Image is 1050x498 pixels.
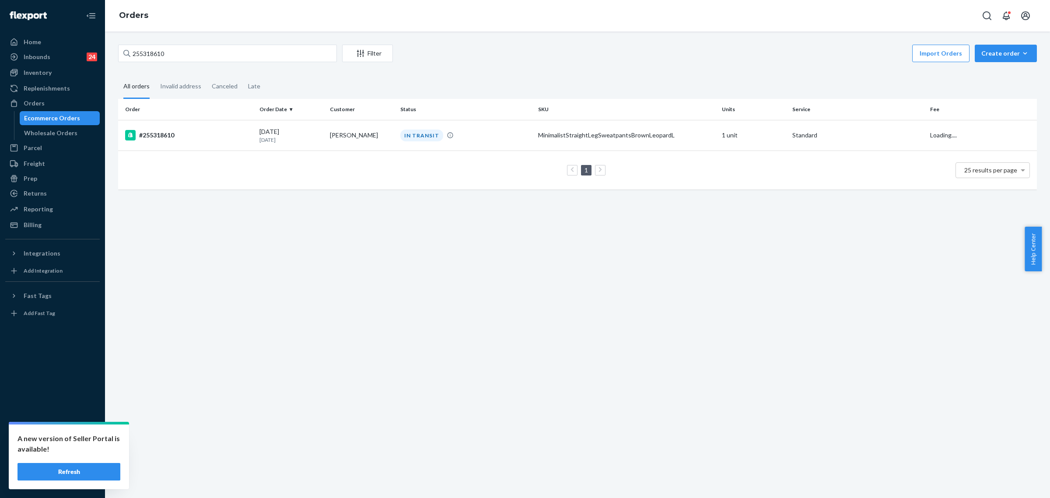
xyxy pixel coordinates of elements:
div: MinimalistStraightLegSweatpantsBrownLeopardL [538,131,715,140]
div: [DATE] [259,127,323,144]
button: Create order [975,45,1037,62]
div: Wholesale Orders [24,129,77,137]
button: Integrations [5,246,100,260]
div: Reporting [24,205,53,214]
a: Add Fast Tag [5,306,100,320]
div: IN TRANSIT [400,130,443,141]
span: 25 results per page [964,166,1017,174]
a: Wholesale Orders [20,126,100,140]
a: Billing [5,218,100,232]
div: Freight [24,159,45,168]
th: Units [718,99,789,120]
td: 1 unit [718,120,789,151]
th: Fee [927,99,1037,120]
div: #255318610 [125,130,252,140]
div: Integrations [24,249,60,258]
div: Fast Tags [24,291,52,300]
a: Inventory [5,66,100,80]
p: [DATE] [259,136,323,144]
button: Help Center [1025,227,1042,271]
p: A new version of Seller Portal is available! [17,433,120,454]
a: Home [5,35,100,49]
button: Close Navigation [82,7,100,25]
th: Status [397,99,535,120]
th: Order Date [256,99,326,120]
div: Inventory [24,68,52,77]
div: Invalid address [160,75,201,98]
a: Replenishments [5,81,100,95]
button: Open notifications [997,7,1015,25]
div: Filter [343,49,392,58]
span: Support [17,6,49,14]
button: Open Search Box [978,7,996,25]
a: Page 1 is your current page [583,166,590,174]
div: Billing [24,221,42,229]
button: Open account menu [1017,7,1034,25]
div: Returns [24,189,47,198]
div: Add Fast Tag [24,309,55,317]
th: Service [789,99,927,120]
button: Fast Tags [5,289,100,303]
th: Order [118,99,256,120]
a: Settings [5,429,100,443]
td: Loading.... [927,120,1037,151]
div: Prep [24,174,37,183]
div: Late [248,75,260,98]
a: Help Center [5,459,100,473]
a: Returns [5,186,100,200]
a: Orders [5,96,100,110]
div: All orders [123,75,150,99]
button: Filter [342,45,393,62]
a: Parcel [5,141,100,155]
button: Import Orders [912,45,969,62]
a: Reporting [5,202,100,216]
a: Prep [5,172,100,186]
div: Home [24,38,41,46]
th: SKU [535,99,718,120]
button: Refresh [17,463,120,480]
div: Add Integration [24,267,63,274]
a: Freight [5,157,100,171]
div: 24 [87,53,97,61]
div: Orders [24,99,45,108]
a: Ecommerce Orders [20,111,100,125]
img: Flexport logo [10,11,47,20]
div: Ecommerce Orders [24,114,80,123]
div: Create order [981,49,1030,58]
a: Add Integration [5,264,100,278]
div: Replenishments [24,84,70,93]
input: Search orders [118,45,337,62]
div: Inbounds [24,53,50,61]
a: Inbounds24 [5,50,100,64]
div: Parcel [24,144,42,152]
a: Orders [119,11,148,20]
div: Customer [330,105,393,113]
ol: breadcrumbs [112,3,155,28]
div: Canceled [212,75,238,98]
td: [PERSON_NAME] [326,120,397,151]
button: Talk to Support [5,444,100,458]
p: Standard [792,131,923,140]
button: Give Feedback [5,473,100,487]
